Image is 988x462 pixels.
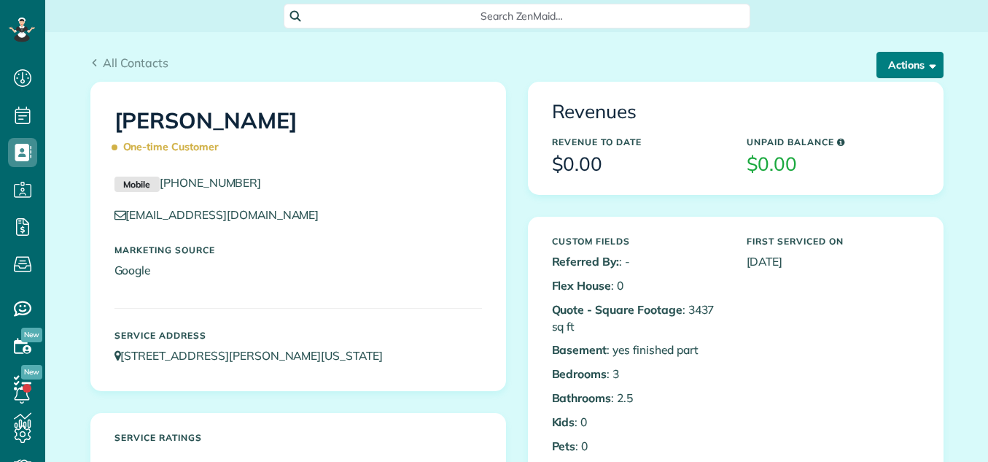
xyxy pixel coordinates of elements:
[552,439,576,453] b: Pets
[114,348,397,363] a: [STREET_ADDRESS][PERSON_NAME][US_STATE]
[552,254,620,269] b: Referred By:
[747,137,919,147] h5: Unpaid Balance
[552,253,725,270] p: : -
[552,342,725,358] p: : yes finished part
[114,175,262,190] a: Mobile[PHONE_NUMBER]
[114,177,160,193] small: Mobile
[114,262,482,279] p: Google
[552,390,725,407] p: : 2.5
[747,154,919,175] h3: $0.00
[552,154,725,175] h3: $0.00
[552,415,575,429] b: Kids
[552,278,612,293] b: Flex House
[552,137,725,147] h5: Revenue to Date
[552,101,919,123] h3: Revenues
[552,236,725,246] h5: Custom Fields
[552,414,725,431] p: : 0
[103,55,168,70] span: All Contacts
[552,277,725,294] p: : 0
[114,331,482,340] h5: Service Address
[114,207,333,222] a: [EMAIL_ADDRESS][DOMAIN_NAME]
[21,328,42,342] span: New
[21,365,42,380] span: New
[876,52,944,78] button: Actions
[90,54,169,72] a: All Contacts
[552,301,725,335] p: : 3437 sq ft
[552,390,612,405] b: Bathrooms
[552,366,607,381] b: Bedrooms
[747,253,919,270] p: [DATE]
[114,245,482,255] h5: Marketing Source
[552,438,725,455] p: : 0
[114,109,482,160] h1: [PERSON_NAME]
[114,433,482,442] h5: Service ratings
[552,366,725,382] p: : 3
[114,134,225,160] span: One-time Customer
[552,302,682,317] b: Quote - Square Footage
[747,236,919,246] h5: First Serviced On
[552,342,607,357] b: Basement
